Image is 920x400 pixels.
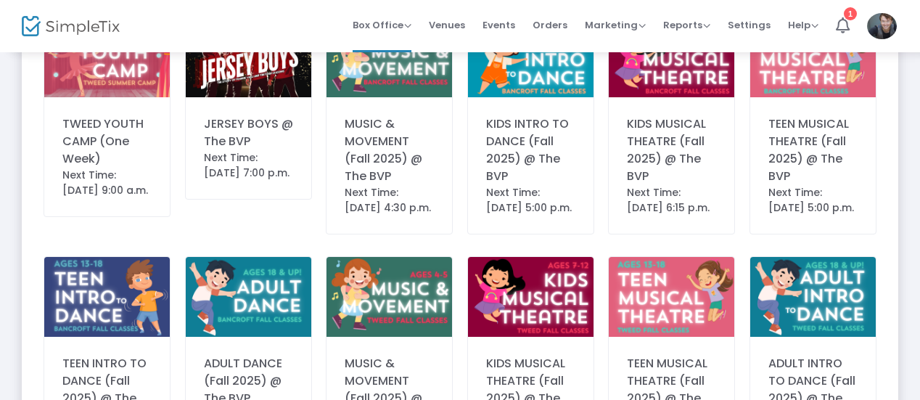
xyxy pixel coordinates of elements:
[62,115,152,168] div: TWEED YOUTH CAMP (One Week)
[353,18,411,32] span: Box Office
[326,257,452,336] img: 63890692639670050723.png
[44,18,170,97] img: 63875005041076159614.png
[186,18,311,97] img: 6387205538855590882025SeasonGraphics-2.png
[326,18,452,97] img: 63890698826407377217.png
[750,257,876,336] img: 638906309859119656YoungCoGraphics.png
[609,257,734,336] img: 63890691181093781025.png
[486,185,575,216] div: Next Time: [DATE] 5:00 p.m.
[844,7,857,20] div: 1
[663,18,710,32] span: Reports
[533,7,567,44] span: Orders
[486,115,575,185] div: KIDS INTRO TO DANCE (Fall 2025) @ The BVP
[728,7,771,44] span: Settings
[345,115,434,185] div: MUSIC & MOVEMENT (Fall 2025) @ The BVP
[768,185,858,216] div: Next Time: [DATE] 5:00 p.m.
[750,18,876,97] img: 63890697455911094720.png
[585,18,646,32] span: Marketing
[204,150,293,181] div: Next Time: [DATE] 7:00 p.m.
[788,18,818,32] span: Help
[62,168,152,198] div: Next Time: [DATE] 9:00 a.m.
[627,185,716,216] div: Next Time: [DATE] 6:15 p.m.
[44,257,170,336] img: 63890696929344861221.png
[768,115,858,185] div: TEEN MUSICAL THEATRE (Fall 2025) @ The BVP
[345,185,434,216] div: Next Time: [DATE] 4:30 p.m.
[482,7,515,44] span: Events
[468,257,594,336] img: 63890691619221785824.png
[627,115,716,185] div: KIDS MUSICAL THEATRE (Fall 2025) @ The BVP
[609,18,734,97] img: 63890698059024343919.png
[204,115,293,150] div: JERSEY BOYS @ The BVP
[429,7,465,44] span: Venues
[186,257,311,336] img: 63890696213075266222.png
[468,18,594,97] img: 63890698552596428618.png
